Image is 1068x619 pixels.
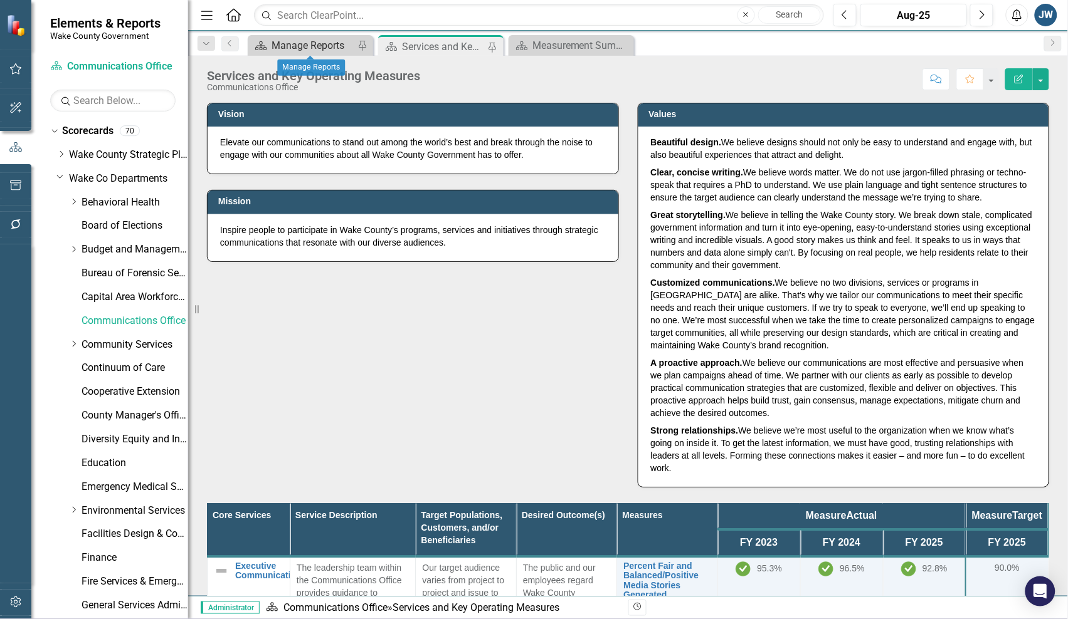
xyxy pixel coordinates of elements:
[82,527,188,541] a: Facilities Design & Construction
[254,4,824,26] input: Search ClearPoint...
[82,432,188,447] a: Diversity Equity and Inclusion
[757,563,782,573] span: 95.3%
[758,6,821,24] button: Search
[532,38,631,53] div: Measurement Summary
[860,4,967,26] button: Aug-25
[818,561,833,576] img: On Track
[82,314,188,328] a: Communications Office
[840,563,865,573] span: 96.5%
[69,172,188,186] a: Wake Co Departments
[512,38,631,53] a: Measurement Summary
[50,90,176,112] input: Search Below...
[82,361,188,375] a: Continuum of Care
[235,561,307,581] a: Executive Communications
[651,137,722,147] b: Beautiful design.
[651,137,1032,160] span: We believe designs should not only be easy to understand and engage with, but also beautiful expe...
[69,148,188,162] a: Wake County Strategic Plan
[278,60,346,76] div: Manage Reports
[651,278,775,288] b: Customized communications.
[82,385,188,399] a: Cooperative Extension
[207,83,420,92] div: Communications Office
[82,480,188,494] a: Emergency Medical Services
[251,38,354,53] a: Manage Reports
[82,266,188,281] a: Bureau of Forensic Services
[649,110,1043,119] h3: Values
[82,598,188,613] a: General Services Administration
[218,110,612,119] h3: Vision
[1025,576,1055,606] div: Open Intercom Messenger
[651,164,1037,206] p: We believe words matter. We do not use jargon-filled phrasing or techno-speak that requires a PhD...
[272,38,354,53] div: Manage Reports
[651,354,1037,422] p: We believe our communications are most effective and persuasive when we plan campaigns ahead of t...
[82,551,188,565] a: Finance
[283,601,388,613] a: Communications Office
[201,601,260,614] span: Administrator
[62,124,114,138] a: Scorecards
[82,290,188,304] a: Capital Area Workforce Development
[82,456,188,471] a: Education
[82,504,188,518] a: Environmental Services
[218,197,612,206] h3: Mission
[82,575,188,589] a: Fire Services & Emergency Management
[220,224,606,249] p: Inspire people to participate in Wake County’s programs, services and initiatives through strateg...
[393,601,559,613] div: Services and Key Operating Measures
[82,338,188,352] a: Community Services
[82,219,188,233] a: Board of Elections
[1035,4,1057,26] button: JW
[266,601,619,615] div: »
[651,425,739,435] b: Strong relationships.
[50,60,176,74] a: Communications Office
[120,126,140,137] div: 70
[651,167,744,177] b: Clear, concise writing.
[923,563,948,573] span: 92.8%
[651,210,726,220] b: Great storytelling.
[651,274,1037,354] p: We believe no two divisions, services or programs in [GEOGRAPHIC_DATA] are alike. That’s why we t...
[865,8,963,23] div: Aug-25
[82,242,188,257] a: Budget and Management Services
[82,195,188,210] a: Behavioral Health
[214,563,229,578] img: Not Defined
[6,14,28,36] img: ClearPoint Strategy
[995,563,1020,573] span: 90.0%
[50,16,161,31] span: Elements & Reports
[901,561,916,576] img: On Track
[651,206,1037,274] p: We believe in telling the Wake County story. We break down stale, complicated government informat...
[651,422,1037,474] p: We believe we’re most useful to the organization when we know what’s going on inside it. To get t...
[623,561,711,600] a: Percent Fair and Balanced/Positive Media Stories Generated
[776,9,803,19] span: Search
[82,408,188,423] a: County Manager's Office
[651,358,743,368] b: A proactive approach.
[207,69,420,83] div: Services and Key Operating Measures
[50,31,161,41] small: Wake County Government
[220,136,606,161] p: Elevate our communications to stand out among the world’s best and break through the noise to eng...
[402,39,485,55] div: Services and Key Operating Measures
[736,561,751,576] img: On Track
